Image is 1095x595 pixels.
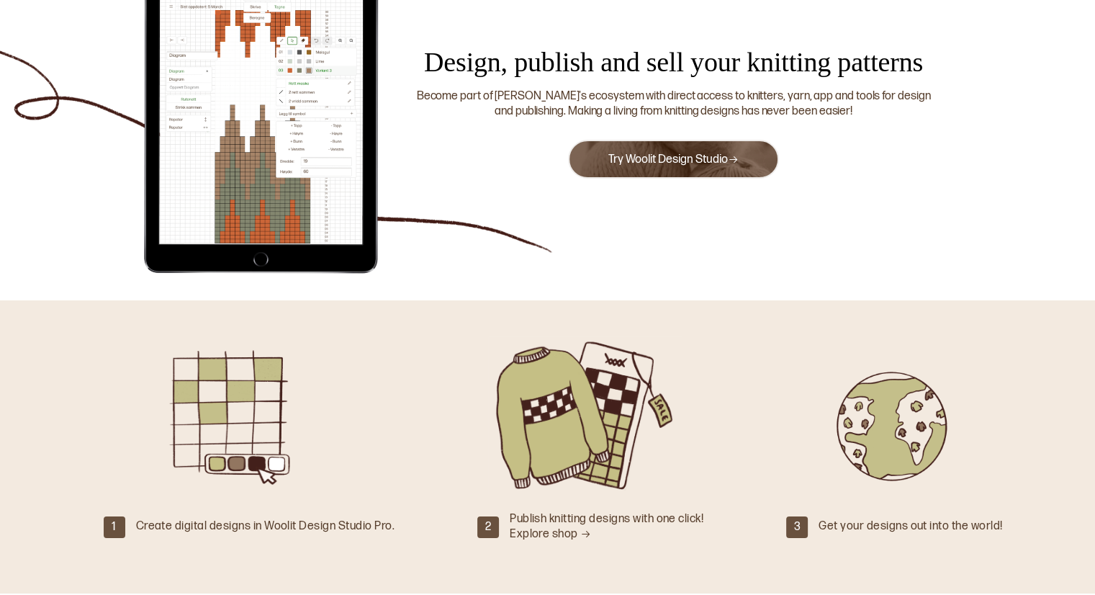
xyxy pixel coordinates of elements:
div: 3 [786,516,808,538]
img: Jordkloden [792,336,986,495]
a: Try Woolit Design Studio [608,153,739,166]
div: Publish knitting designs with one click! [510,512,703,542]
div: Become part of [PERSON_NAME]'s ecosystem with direct access to knitters, yarn, app and tools for ... [413,89,934,120]
div: 1 [104,516,125,538]
button: Try Woolit Design Studio [568,140,779,179]
img: Strikket genser og oppskrift til salg. [488,336,682,495]
div: Create digital designs in Woolit Design Studio Pro. [136,519,395,534]
a: Explore shop [510,527,591,541]
img: Illustrasjon av Woolit Design Studio Pro [146,336,341,495]
div: Design, publish and sell your knitting patterns [395,45,952,80]
div: Get your designs out into the world! [819,519,1002,534]
div: 2 [477,516,499,538]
